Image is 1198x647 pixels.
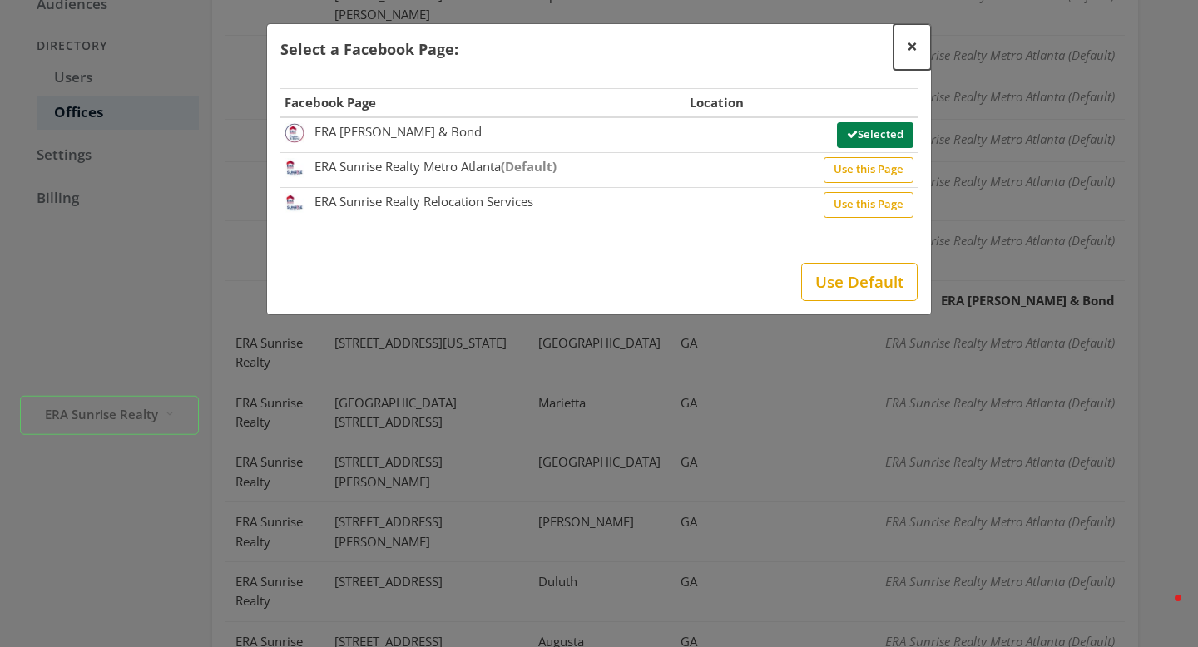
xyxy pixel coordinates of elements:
th: Facebook Page [280,89,686,117]
button: Close [894,24,931,70]
strong: Select a Facebook Page: [280,39,458,59]
td: ERA Sunrise Realty Relocation Services [280,187,686,221]
iframe: Intercom live chat [1141,590,1181,630]
button: ERA Sunrise Realty [20,396,199,435]
img: ERA Sunrise Realty Metro Atlanta [285,158,304,178]
th: Location [686,89,775,117]
img: ERA Sunrise Realty Relocation Services [285,193,304,213]
button: Selected [837,122,913,148]
td: ERA [PERSON_NAME] & Bond [280,117,686,152]
span: ERA Sunrise Realty [45,404,158,423]
strong: (Default) [501,158,557,175]
span: × [907,33,918,59]
img: ERA Foster & Bond [285,123,304,143]
button: Use Default [801,263,918,301]
button: Use this Page [824,192,913,218]
td: ERA Sunrise Realty Metro Atlanta [280,152,686,187]
button: Use this Page [824,157,913,183]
